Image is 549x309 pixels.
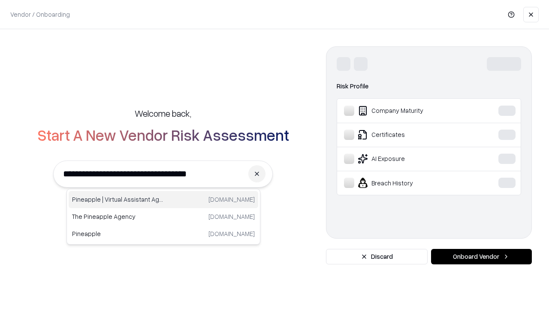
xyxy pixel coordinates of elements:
div: Suggestions [66,189,260,245]
div: AI Exposure [344,154,472,164]
h5: Welcome back, [135,107,191,119]
button: Discard [326,249,428,264]
div: Certificates [344,130,472,140]
p: Vendor / Onboarding [10,10,70,19]
button: Onboard Vendor [431,249,532,264]
div: Company Maturity [344,106,472,116]
p: Pineapple | Virtual Assistant Agency [72,195,163,204]
h2: Start A New Vendor Risk Assessment [37,126,289,143]
div: Risk Profile [337,81,521,91]
p: [DOMAIN_NAME] [208,212,255,221]
p: [DOMAIN_NAME] [208,195,255,204]
p: [DOMAIN_NAME] [208,229,255,238]
p: Pineapple [72,229,163,238]
p: The Pineapple Agency [72,212,163,221]
div: Breach History [344,178,472,188]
